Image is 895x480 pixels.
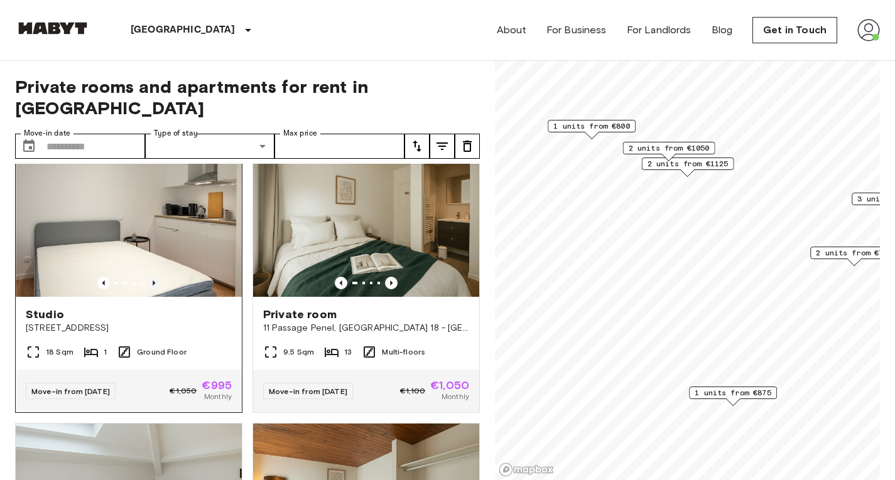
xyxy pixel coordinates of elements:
button: tune [430,134,455,159]
span: 13 [344,346,352,358]
span: Private room [263,307,337,322]
a: About [497,23,526,38]
span: €1,050 [430,380,469,391]
a: Blog [712,23,733,38]
a: For Business [546,23,607,38]
a: For Landlords [627,23,692,38]
span: Move-in from [DATE] [269,387,347,396]
button: tune [404,134,430,159]
span: 2 units from €1125 [648,158,729,169]
a: Get in Touch [752,17,837,43]
img: Marketing picture of unit FR-18-004-002-01 [16,146,242,297]
span: 18 Sqm [46,346,73,358]
span: 1 units from €875 [695,387,771,398]
span: Move-in from [DATE] [31,387,110,396]
button: Previous image [97,277,110,289]
span: €1,100 [400,385,425,397]
button: Previous image [148,277,160,289]
button: Choose date [16,134,41,159]
span: 1 [104,346,107,358]
span: Studio [26,307,64,322]
div: Map marker [642,157,734,177]
div: Map marker [548,120,636,139]
img: Habyt [15,22,90,35]
span: 9.5 Sqm [283,346,314,358]
span: 1 units from €800 [553,120,630,132]
button: tune [455,134,480,159]
div: Map marker [689,387,777,406]
span: 2 units from €775 [816,247,892,259]
label: Max price [283,128,317,139]
a: Marketing picture of unit FR-18-004-002-01Marketing picture of unit FR-18-004-002-01Previous imag... [15,146,242,413]
span: 11 Passage Penel, [GEOGRAPHIC_DATA] 18 - [GEOGRAPHIC_DATA] [263,322,469,334]
span: [STREET_ADDRESS] [26,322,232,334]
span: €1,050 [170,385,197,397]
span: Multi-floors [382,346,425,358]
img: avatar [857,19,880,41]
img: Marketing picture of unit FR-18-011-001-008 [253,146,479,297]
a: Mapbox logo [499,462,554,477]
span: Private rooms and apartments for rent in [GEOGRAPHIC_DATA] [15,76,480,119]
label: Type of stay [154,128,198,139]
button: Previous image [385,277,398,289]
div: Map marker [623,142,715,161]
span: Ground Floor [137,346,187,358]
button: Previous image [335,277,347,289]
span: €995 [202,380,232,391]
span: Monthly [442,391,469,402]
p: [GEOGRAPHIC_DATA] [131,23,236,38]
span: Monthly [204,391,232,402]
span: 2 units from €1050 [629,142,710,154]
label: Move-in date [24,128,70,139]
a: Marketing picture of unit FR-18-011-001-008Previous imagePrevious imagePrivate room11 Passage Pen... [252,146,480,413]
